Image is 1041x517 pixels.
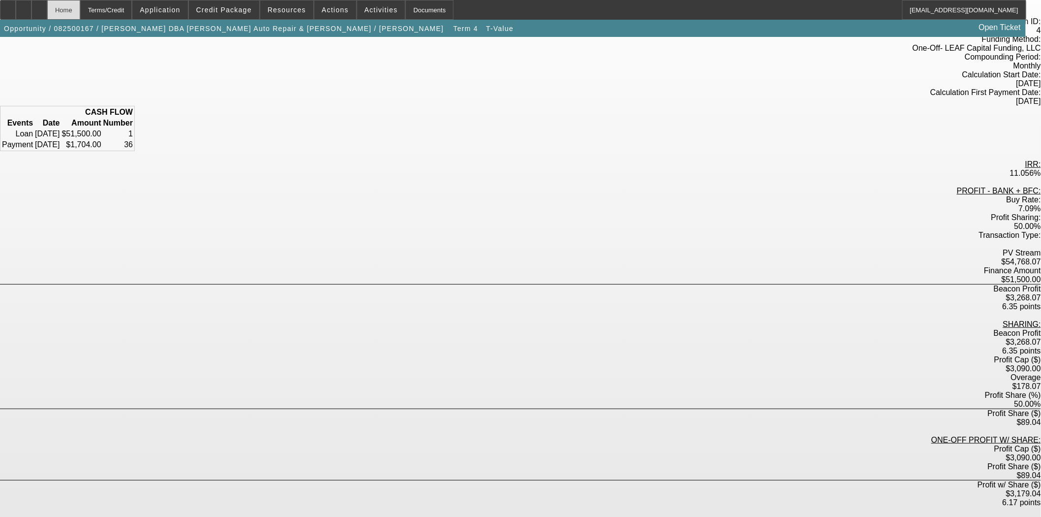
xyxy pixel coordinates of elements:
[61,118,102,128] th: Amount
[357,0,405,19] button: Activities
[940,44,1041,52] span: - LEAF Capital Funding, LLC
[103,129,133,139] td: 1
[189,0,259,19] button: Credit Package
[975,19,1025,36] a: Open Ticket
[260,0,313,19] button: Resources
[103,140,133,150] td: 36
[132,0,187,19] button: Application
[1,140,33,150] td: Payment
[34,118,60,128] th: Date
[1006,364,1041,373] label: $3,090.00
[1,129,33,139] td: Loan
[103,118,133,128] th: Number
[4,25,444,32] span: Opportunity / 082500167 / [PERSON_NAME] DBA [PERSON_NAME] Auto Repair & [PERSON_NAME] / [PERSON_N...
[450,20,482,37] button: Term 4
[34,140,60,150] td: [DATE]
[1,118,33,128] th: Events
[61,129,102,139] td: $51,500.00
[1014,400,1041,408] label: 50.00%
[1017,471,1041,480] label: $89.04
[314,0,356,19] button: Actions
[454,25,478,32] span: Term 4
[140,6,180,14] span: Application
[1002,275,1041,284] label: $51,500.00
[1,107,133,117] th: CASH FLOW
[322,6,349,14] span: Actions
[196,6,252,14] span: Credit Package
[484,20,516,37] button: T-Value
[61,140,102,150] td: $1,704.00
[365,6,398,14] span: Activities
[268,6,306,14] span: Resources
[34,129,60,139] td: [DATE]
[486,25,514,32] span: T-Value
